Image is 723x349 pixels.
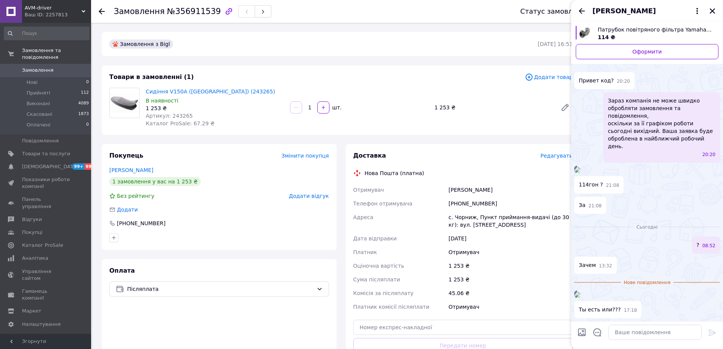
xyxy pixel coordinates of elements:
[592,327,602,337] button: Відкрити шаблони відповідей
[282,153,329,159] span: Змінити покупця
[109,39,173,49] div: Замовлення з Bigl
[27,90,50,96] span: Прийняті
[599,263,612,269] span: 13:32 12.08.2025
[109,167,153,173] a: [PERSON_NAME]
[432,102,554,113] div: 1 253 ₴
[363,169,426,177] div: Нова Пошта (платна)
[447,259,574,273] div: 1 253 ₴
[117,207,138,213] span: Додати
[167,7,221,16] span: №356911539
[579,306,621,314] span: Ты есть или???
[525,73,573,81] span: Додати товар
[25,11,91,18] div: Ваш ID: 2257813
[27,122,50,128] span: Оплачені
[579,201,586,209] span: За
[146,104,284,112] div: 1 253 ₴
[579,261,596,269] span: Зачем
[22,216,42,223] span: Відгуки
[114,7,165,16] span: Замовлення
[538,41,573,47] time: [DATE] 16:51
[579,181,603,189] span: 114гон ?
[353,201,413,207] span: Телефон отримувача
[574,223,720,231] div: 12.08.2025
[520,8,590,15] div: Статус замовлення
[22,255,48,262] span: Аналітика
[22,229,43,236] span: Покупці
[353,290,414,296] span: Комісія за післяплату
[81,90,89,96] span: 112
[447,183,574,197] div: [PERSON_NAME]
[22,308,41,314] span: Маркет
[78,111,89,118] span: 1873
[109,177,201,186] div: 1 замовлення у вас на 1 253 ₴
[592,6,656,16] span: [PERSON_NAME]
[109,73,194,81] span: Товари в замовленні (1)
[447,210,574,232] div: с. Чорниж, Пункт приймання-видачі (до 30 кг): вул. [STREET_ADDRESS]
[608,97,715,150] span: Зараз компанія не може швидко обробляти замовлення та повідомлення, оскільки за її графіком робот...
[353,235,397,242] span: Дата відправки
[353,249,377,255] span: Платник
[353,152,386,159] span: Доставка
[109,152,143,159] span: Покупець
[22,242,63,249] span: Каталог ProSale
[447,300,574,314] div: Отримувач
[22,196,70,210] span: Панель управління
[598,26,712,33] span: Патрубок повітряного фільтра Yamaha GEAR OLD (KOMATCU)
[330,104,342,111] div: шт.
[708,6,717,16] button: Закрити
[353,263,404,269] span: Оціночна вартість
[577,6,586,16] button: Назад
[146,113,193,119] span: Артикул: 243265
[86,122,89,128] span: 0
[702,243,715,249] span: 08:52 12.08.2025
[27,79,38,86] span: Нові
[22,150,70,157] span: Товари та послуги
[27,100,50,107] span: Виконані
[624,307,637,314] span: 17:18 12.08.2025
[447,232,574,245] div: [DATE]
[447,286,574,300] div: 45.06 ₴
[696,241,699,249] span: ?
[289,193,329,199] span: Додати відгук
[617,78,630,85] span: 20:20 11.08.2025
[86,79,89,86] span: 0
[22,268,70,282] span: Управління сайтом
[579,77,614,85] span: Привет код?
[4,27,90,40] input: Пошук
[22,321,61,328] span: Налаштування
[633,224,661,231] span: Сьогодні
[702,152,715,158] span: 20:20 11.08.2025
[447,197,574,210] div: [PHONE_NUMBER]
[27,111,52,118] span: Скасовані
[22,163,78,170] span: [DEMOGRAPHIC_DATA]
[576,26,718,41] a: Переглянути товар
[447,273,574,286] div: 1 253 ₴
[117,193,154,199] span: Без рейтингу
[99,8,105,15] div: Повернутися назад
[146,120,214,126] span: Каталог ProSale: 67.29 ₴
[353,276,400,283] span: Сума післяплати
[22,288,70,302] span: Гаманець компанії
[22,47,91,61] span: Замовлення та повідомлення
[22,67,54,74] span: Замовлення
[578,26,592,39] img: 6271383006_w640_h640_patrubok-vozdushnogo-filtra.jpg
[22,176,70,190] span: Показники роботи компанії
[85,163,97,170] span: 99+
[558,100,573,115] a: Редагувати
[353,304,430,310] span: Платник комісії післяплати
[598,34,615,40] span: 114 ₴
[127,285,313,293] span: Післяплата
[110,93,139,112] img: Сидіння V150A (Китай) (243265)
[146,88,275,95] a: Сидіння V150A ([GEOGRAPHIC_DATA]) (243265)
[574,167,580,173] img: 49616fb2-ab80-4a73-aad8-158048b27c3b_w500_h500
[592,6,702,16] button: [PERSON_NAME]
[589,203,602,209] span: 21:08 11.08.2025
[621,280,674,286] span: Нове повідомлення
[353,187,384,193] span: Отримувач
[146,98,178,104] span: В наявності
[353,214,373,220] span: Адреса
[72,163,85,170] span: 99+
[447,245,574,259] div: Отримувач
[109,267,135,274] span: Оплата
[606,182,619,189] span: 21:08 11.08.2025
